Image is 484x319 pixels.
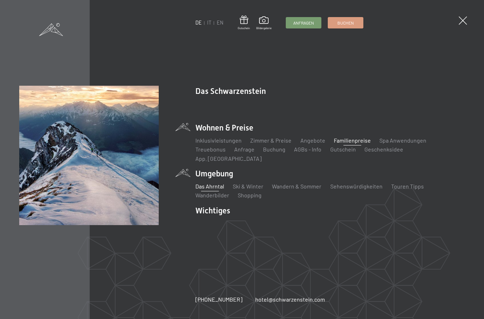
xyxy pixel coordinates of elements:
[286,17,321,28] a: Anfragen
[196,192,230,198] a: Wanderbilder
[256,26,272,30] span: Bildergalerie
[238,192,262,198] a: Shopping
[294,146,322,153] a: AGBs - Info
[330,146,356,153] a: Gutschein
[293,20,314,26] span: Anfragen
[379,137,426,144] a: Spa Anwendungen
[391,183,424,190] a: Touren Tipps
[196,146,226,153] a: Treuebonus
[251,137,292,144] a: Zimmer & Preise
[263,146,286,153] a: Buchung
[196,296,243,303] a: [PHONE_NUMBER]
[235,146,255,153] a: Anfrage
[330,183,383,190] a: Sehenswürdigkeiten
[238,16,250,30] a: Gutschein
[196,296,243,303] span: [PHONE_NUMBER]
[272,183,322,190] a: Wandern & Sommer
[328,17,363,28] a: Buchen
[217,20,224,26] a: EN
[256,16,272,30] a: Bildergalerie
[238,26,250,30] span: Gutschein
[196,20,202,26] a: DE
[334,137,371,144] a: Familienpreise
[196,183,225,190] a: Das Ahrntal
[207,20,212,26] a: IT
[255,296,325,303] a: hotel@schwarzenstein.com
[364,146,403,153] a: Geschenksidee
[196,137,242,144] a: Inklusivleistungen
[233,183,264,190] a: Ski & Winter
[300,137,325,144] a: Angebote
[337,20,354,26] span: Buchen
[196,155,262,162] a: App. [GEOGRAPHIC_DATA]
